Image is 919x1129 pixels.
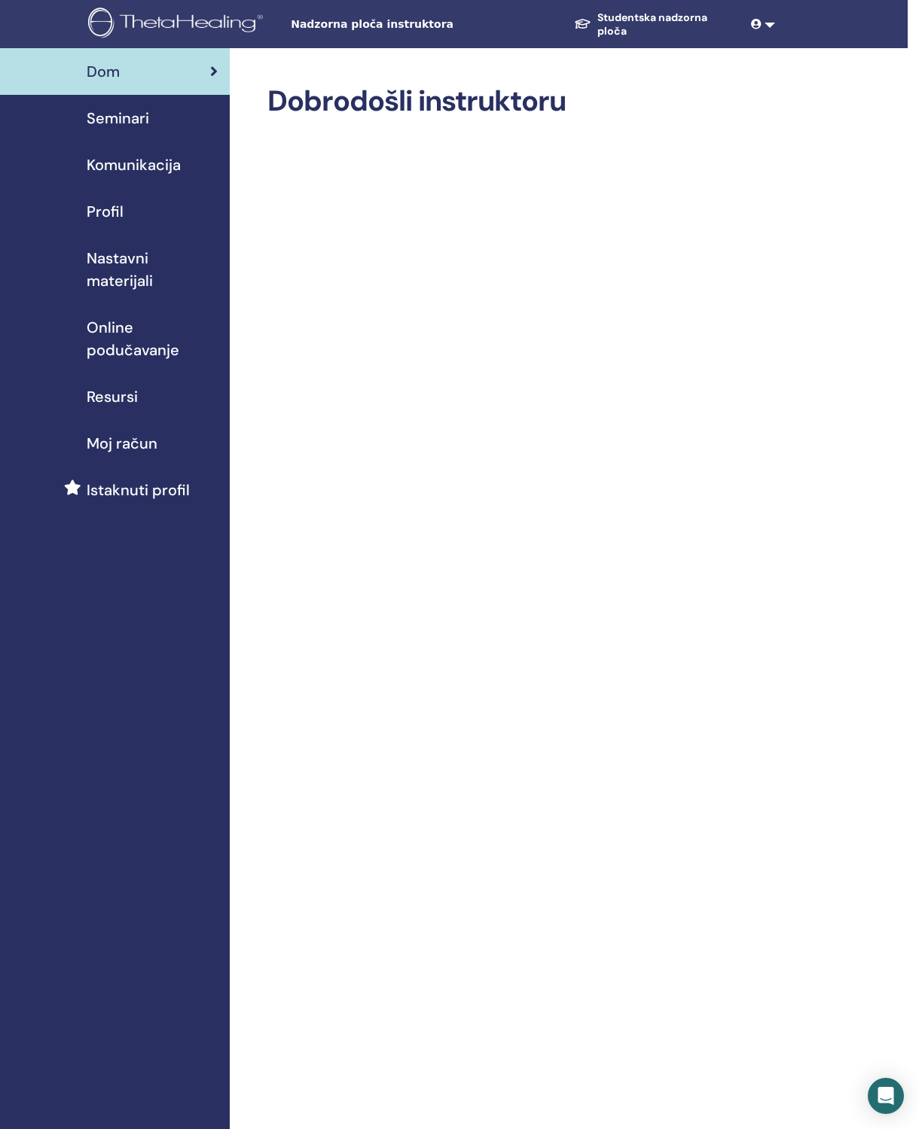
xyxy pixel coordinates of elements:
div: Open Intercom Messenger [868,1078,904,1114]
span: Dom [87,60,120,83]
span: Nadzorna ploča instruktora [291,17,517,32]
span: Resursi [87,385,138,408]
img: graduation-cap-white.svg [574,17,591,29]
span: Moj račun [87,432,157,455]
span: Istaknuti profil [87,479,190,501]
img: logo.png [88,8,268,41]
span: Komunikacija [87,154,181,176]
h2: Dobrodošli instruktoru [267,84,783,119]
span: Nastavni materijali [87,247,218,292]
span: Profil [87,200,124,223]
span: Online podučavanje [87,316,218,361]
a: Studentska nadzorna ploča [562,4,744,45]
span: Seminari [87,107,149,129]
